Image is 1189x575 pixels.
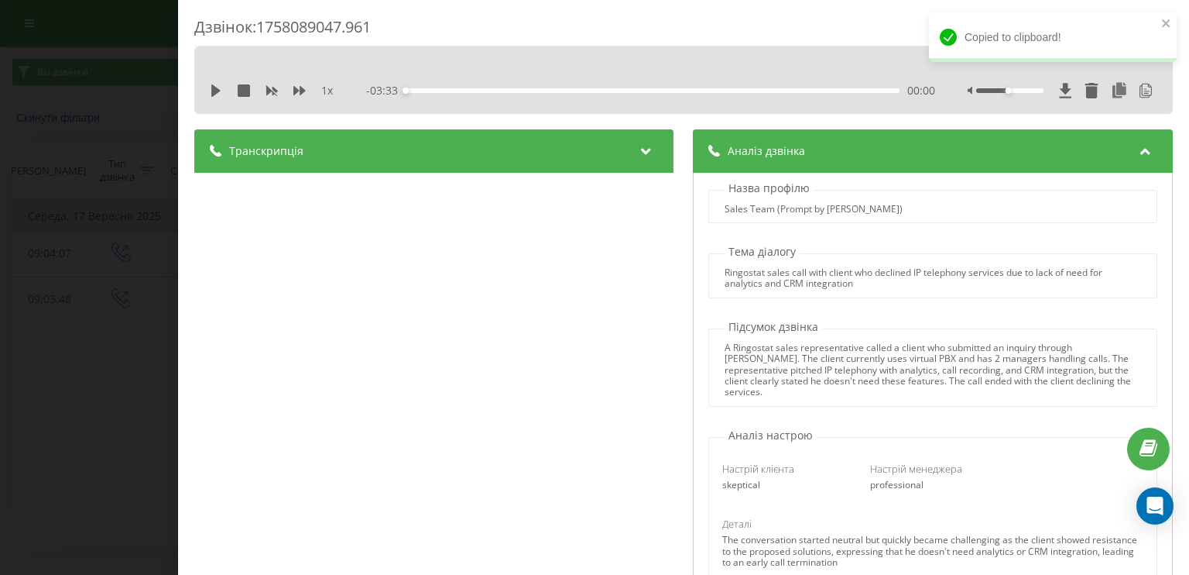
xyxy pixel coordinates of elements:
[725,343,1141,398] div: A Ringostat sales representative called a client who submitted an inquiry through [PERSON_NAME]. ...
[321,83,333,98] span: 1 x
[723,535,1143,568] div: The conversation started neutral but quickly became challenging as the client showed resistance t...
[403,88,409,94] div: Accessibility label
[367,83,406,98] span: - 03:33
[870,462,962,476] span: Настрій менеджера
[907,83,935,98] span: 00:00
[929,12,1177,62] div: Copied to clipboard!
[1006,88,1012,94] div: Accessibility label
[728,143,806,159] span: Аналіз дзвінка
[723,480,848,491] div: skeptical
[723,517,752,531] span: Деталі
[725,204,903,215] div: Sales Team (Prompt by [PERSON_NAME])
[1161,17,1172,32] button: close
[229,143,303,159] span: Транскрипція
[725,267,1141,290] div: Ringostat sales call with client who declined IP telephony services due to lack of need for analy...
[725,319,823,335] p: Підсумок дзвінка
[725,428,817,443] p: Аналіз настрою
[870,480,995,491] div: professional
[723,462,795,476] span: Настрій клієнта
[725,181,814,196] p: Назва профілю
[194,16,1173,46] div: Дзвінок : 1758089047.961
[1136,487,1174,525] div: Open Intercom Messenger
[725,244,800,260] p: Тема діалогу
